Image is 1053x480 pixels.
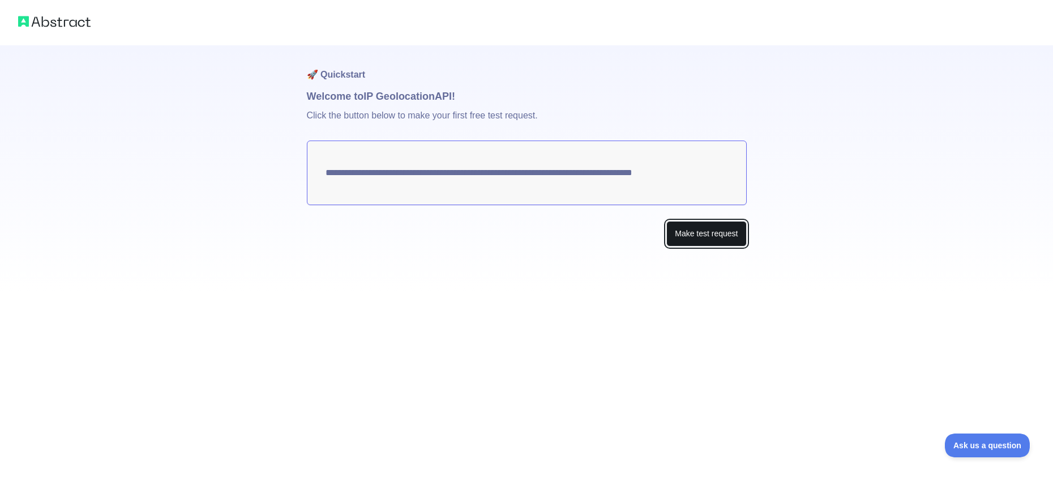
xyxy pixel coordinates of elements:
[18,14,91,29] img: Abstract logo
[945,434,1030,457] iframe: Toggle Customer Support
[307,45,747,88] h1: 🚀 Quickstart
[666,221,746,247] button: Make test request
[307,88,747,104] h1: Welcome to IP Geolocation API!
[307,104,747,141] p: Click the button below to make your first free test request.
